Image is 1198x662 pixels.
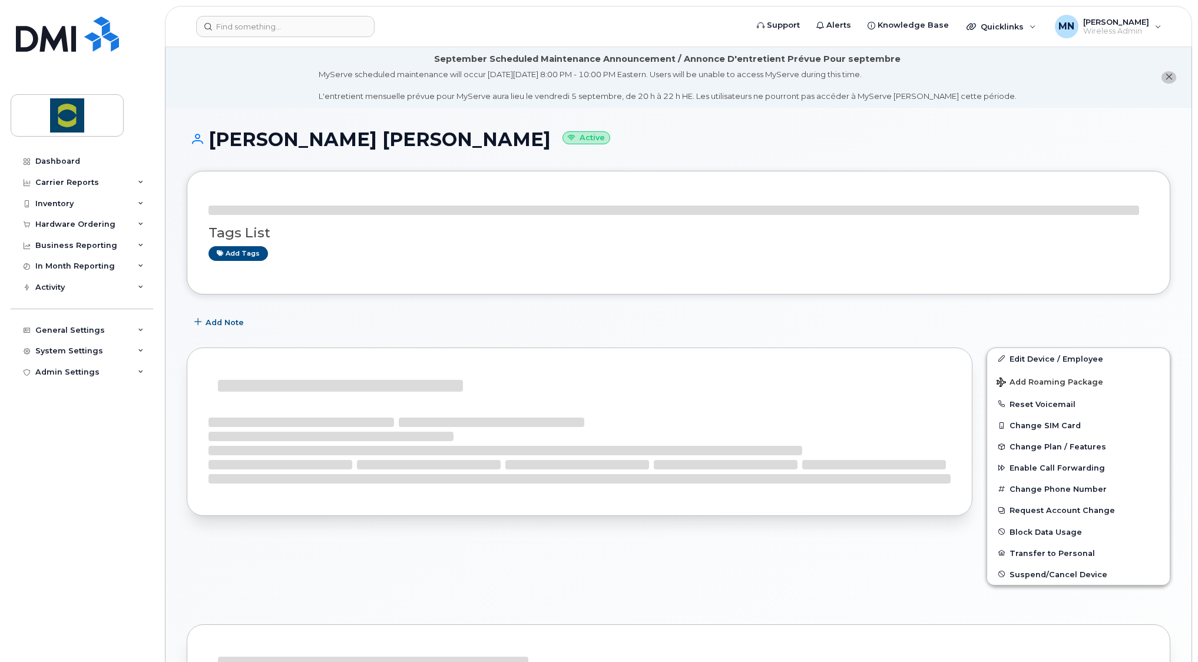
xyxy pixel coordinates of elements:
span: Change Plan / Features [1010,442,1106,451]
a: Edit Device / Employee [987,348,1170,369]
button: close notification [1161,71,1176,84]
button: Request Account Change [987,499,1170,521]
h1: [PERSON_NAME] [PERSON_NAME] [187,129,1170,150]
button: Reset Voicemail [987,393,1170,415]
button: Enable Call Forwarding [987,457,1170,478]
span: Suspend/Cancel Device [1010,570,1107,578]
button: Block Data Usage [987,521,1170,542]
small: Active [562,131,610,145]
button: Change Plan / Features [987,436,1170,457]
a: Add tags [209,246,268,261]
button: Add Roaming Package [987,369,1170,393]
button: Change SIM Card [987,415,1170,436]
div: September Scheduled Maintenance Announcement / Annonce D'entretient Prévue Pour septembre [434,53,901,65]
div: MyServe scheduled maintenance will occur [DATE][DATE] 8:00 PM - 10:00 PM Eastern. Users will be u... [319,69,1017,102]
span: Enable Call Forwarding [1010,464,1105,472]
span: Add Roaming Package [997,378,1103,389]
span: Add Note [206,317,244,328]
h3: Tags List [209,226,1149,240]
button: Add Note [187,312,254,333]
button: Change Phone Number [987,478,1170,499]
button: Suspend/Cancel Device [987,564,1170,585]
button: Transfer to Personal [987,542,1170,564]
